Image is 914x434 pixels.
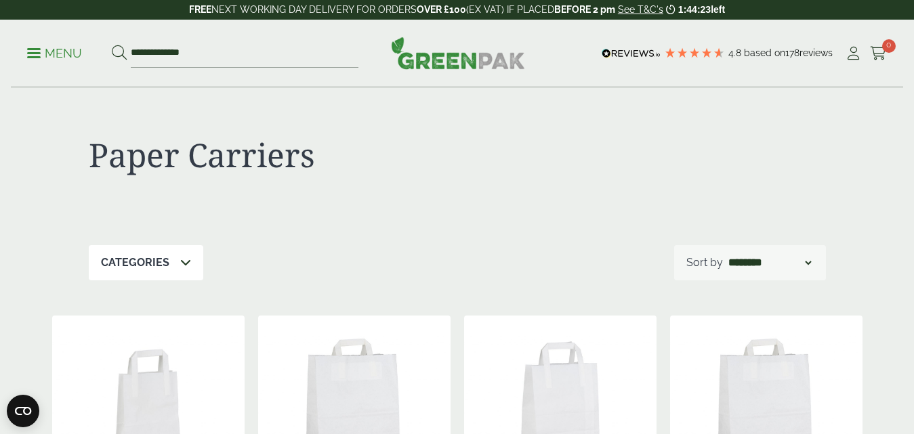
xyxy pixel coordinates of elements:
[664,47,725,59] div: 4.78 Stars
[870,47,887,60] i: Cart
[678,4,711,15] span: 1:44:23
[845,47,862,60] i: My Account
[189,4,211,15] strong: FREE
[711,4,725,15] span: left
[89,135,457,175] h1: Paper Carriers
[7,395,39,427] button: Open CMP widget
[870,43,887,64] a: 0
[27,45,82,62] p: Menu
[785,47,799,58] span: 178
[27,45,82,59] a: Menu
[799,47,833,58] span: reviews
[554,4,615,15] strong: BEFORE 2 pm
[417,4,466,15] strong: OVER £100
[101,255,169,271] p: Categories
[686,255,723,271] p: Sort by
[728,47,744,58] span: 4.8
[391,37,525,69] img: GreenPak Supplies
[726,255,814,271] select: Shop order
[744,47,785,58] span: Based on
[882,39,896,53] span: 0
[602,49,661,58] img: REVIEWS.io
[618,4,663,15] a: See T&C's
